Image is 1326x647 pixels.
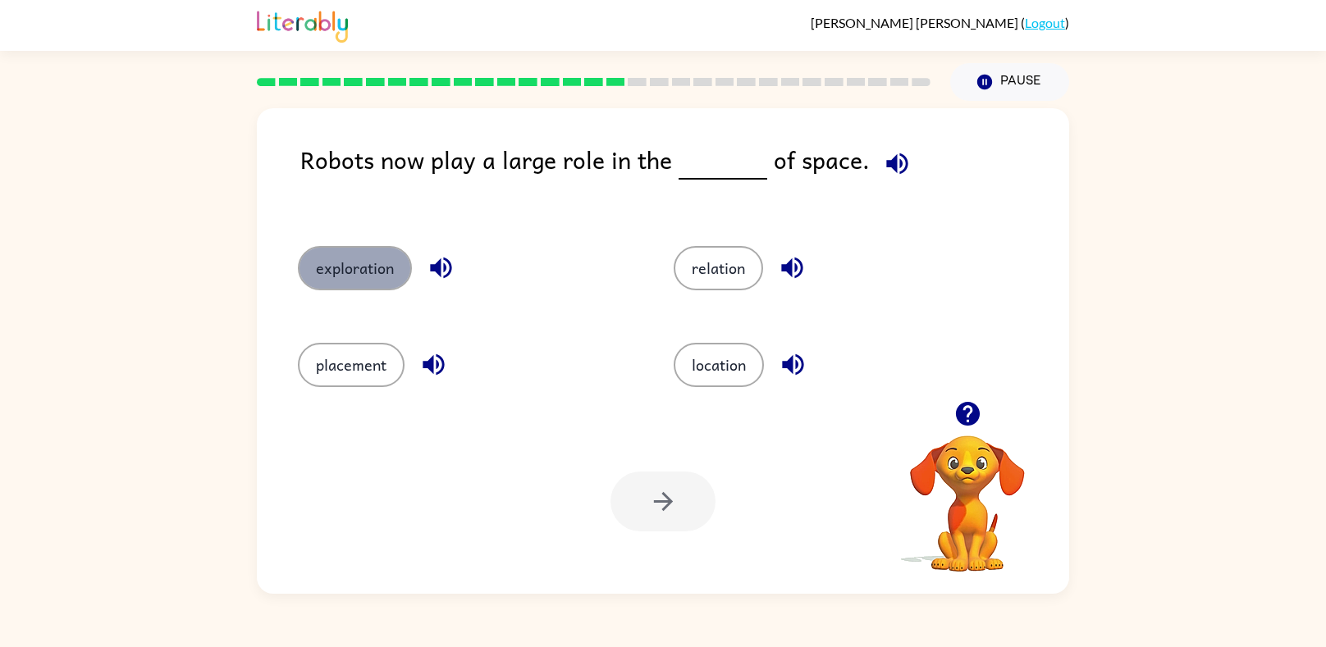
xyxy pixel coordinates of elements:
button: Pause [950,63,1069,101]
div: ( ) [811,15,1069,30]
a: Logout [1025,15,1065,30]
img: Literably [257,7,348,43]
button: relation [674,246,763,290]
button: location [674,343,764,387]
button: placement [298,343,405,387]
button: exploration [298,246,412,290]
span: [PERSON_NAME] [PERSON_NAME] [811,15,1021,30]
div: Robots now play a large role in the of space. [300,141,1069,213]
video: Your browser must support playing .mp4 files to use Literably. Please try using another browser. [885,410,1049,574]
